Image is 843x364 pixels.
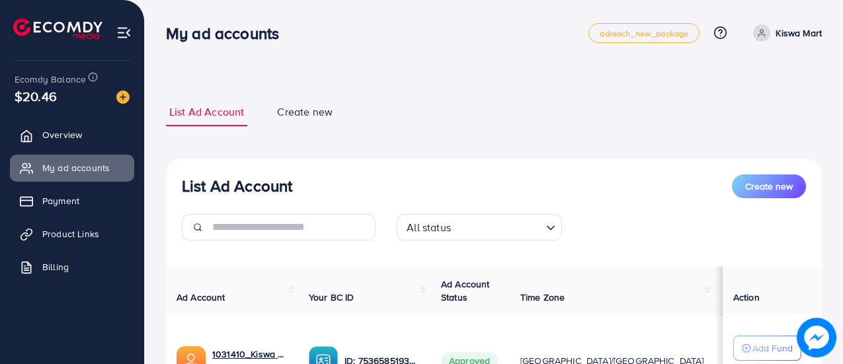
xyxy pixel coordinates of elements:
div: Search for option [397,214,562,240]
img: menu [116,25,132,40]
span: Ad Account [177,291,225,304]
span: Time Zone [520,291,565,304]
button: Add Fund [733,336,801,361]
span: Overview [42,128,82,141]
span: All status [404,218,454,237]
span: Billing [42,260,69,273]
span: List Ad Account [169,104,244,120]
a: Overview [10,122,134,148]
img: image [797,318,836,357]
input: Search for option [455,215,541,237]
span: Product Links [42,227,99,240]
a: My ad accounts [10,155,134,181]
span: Create new [277,104,333,120]
a: Payment [10,188,134,214]
button: Create new [732,174,806,198]
span: Your BC ID [309,291,354,304]
span: adreach_new_package [600,29,688,38]
a: 1031410_Kiswa Add Acc_1754748063745 [212,347,288,361]
span: Create new [745,180,793,193]
p: Kiswa Mart [776,25,822,41]
span: $20.46 [15,87,57,106]
img: logo [13,18,102,39]
a: Kiswa Mart [748,24,822,42]
p: Add Fund [752,340,793,356]
span: Ad Account Status [441,277,490,304]
h3: List Ad Account [182,176,292,196]
a: Product Links [10,221,134,247]
h3: My ad accounts [166,24,290,43]
img: image [116,91,130,104]
span: My ad accounts [42,161,110,174]
span: Ecomdy Balance [15,73,86,86]
a: adreach_new_package [588,23,700,43]
span: Payment [42,194,79,207]
a: Billing [10,254,134,280]
span: Action [733,291,760,304]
